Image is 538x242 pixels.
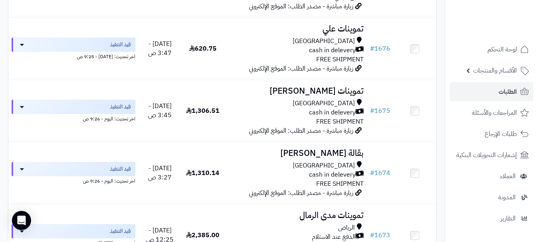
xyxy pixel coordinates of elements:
a: #1673 [370,230,390,240]
div: Open Intercom Messenger [12,211,31,230]
span: زيارة مباشرة - مصدر الطلب: الموقع الإلكتروني [249,126,353,136]
span: طلبات الإرجاع [485,128,517,140]
a: المدونة [450,188,533,207]
span: زيارة مباشرة - مصدر الطلب: الموقع الإلكتروني [249,188,353,198]
span: [GEOGRAPHIC_DATA] [293,37,355,46]
span: [DATE] - 3:47 ص [148,39,172,58]
div: اخر تحديث: اليوم - 9:26 ص [12,176,135,185]
a: التقارير [450,209,533,228]
h3: تموينات [PERSON_NAME] [227,87,364,96]
span: إشعارات التحويلات البنكية [456,150,517,161]
a: #1675 [370,106,390,116]
span: 620.75 [189,44,217,53]
span: المراجعات والأسئلة [472,107,517,118]
span: # [370,44,374,53]
span: cash in delevery [309,108,356,117]
span: لوحة التحكم [487,44,517,55]
a: العملاء [450,167,533,186]
span: cash in delevery [309,170,356,179]
span: FREE SHIPMENT [316,55,364,64]
span: # [370,230,374,240]
span: الدفع عند الاستلام [312,232,356,242]
a: الطلبات [450,82,533,101]
span: قيد التنفيذ [110,165,131,173]
h3: تموينات مدى الرمال [227,211,364,220]
span: cash in delevery [309,46,356,55]
a: المراجعات والأسئلة [450,103,533,122]
a: لوحة التحكم [450,40,533,59]
span: الرياض [338,223,355,232]
h3: بقالة [PERSON_NAME] [227,149,364,158]
span: المدونة [498,192,516,203]
a: طلبات الإرجاع [450,124,533,144]
h3: تموينات علي [227,24,364,33]
span: التقارير [501,213,516,224]
span: العملاء [500,171,516,182]
span: قيد التنفيذ [110,227,131,235]
div: اخر تحديث: اليوم - 9:26 ص [12,114,135,122]
div: اخر تحديث: [DATE] - 9:25 ص [12,52,135,60]
span: قيد التنفيذ [110,103,131,111]
a: #1676 [370,44,390,53]
span: [DATE] - 3:27 ص [148,163,172,182]
img: logo-2.png [484,6,530,23]
span: زيارة مباشرة - مصدر الطلب: الموقع الإلكتروني [249,64,353,73]
span: [GEOGRAPHIC_DATA] [293,99,355,108]
a: إشعارات التحويلات البنكية [450,146,533,165]
span: 1,310.14 [186,168,219,178]
span: [GEOGRAPHIC_DATA] [293,161,355,170]
span: # [370,106,374,116]
a: #1674 [370,168,390,178]
span: 2,385.00 [186,230,219,240]
span: # [370,168,374,178]
span: FREE SHIPMENT [316,179,364,189]
span: زيارة مباشرة - مصدر الطلب: الموقع الإلكتروني [249,2,353,11]
span: 1,306.51 [186,106,219,116]
span: قيد التنفيذ [110,41,131,49]
span: [DATE] - 3:45 ص [148,101,172,120]
span: الطلبات [499,86,517,97]
span: FREE SHIPMENT [316,117,364,126]
span: الأقسام والمنتجات [473,65,517,76]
